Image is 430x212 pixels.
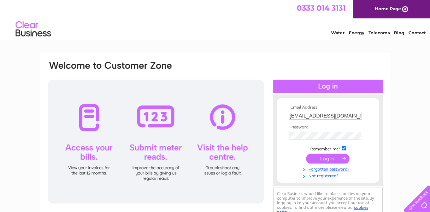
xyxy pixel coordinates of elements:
a: Telecoms [369,30,390,35]
td: Remember me? [287,145,369,152]
a: Energy [349,30,364,35]
th: Email Address: [287,105,369,110]
img: logo.png [15,18,51,40]
div: Clear Business is a trading name of Verastar Limited (registered in [GEOGRAPHIC_DATA] No. 3667643... [48,4,382,34]
a: Forgotten password? [289,165,369,172]
input: Submit [306,154,349,164]
a: Blog [394,30,404,35]
th: Password: [287,125,369,130]
a: Contact [408,30,426,35]
a: Not registered? [289,172,369,179]
a: Water [331,30,344,35]
a: 0333 014 3131 [297,4,346,12]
